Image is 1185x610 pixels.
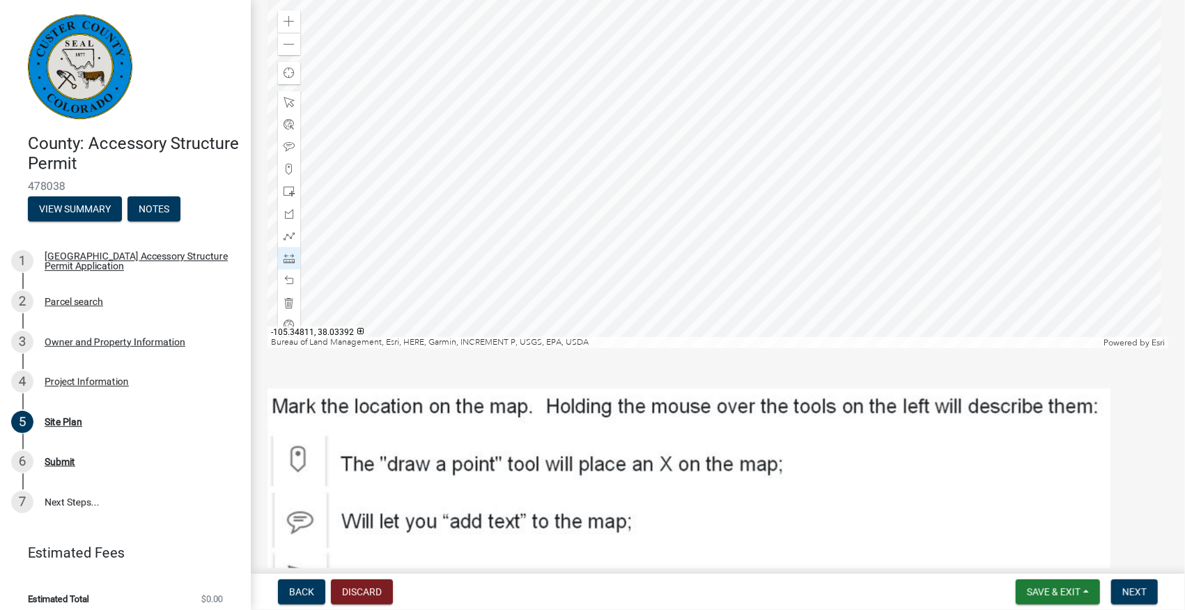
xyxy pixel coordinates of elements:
span: Back [289,586,314,597]
button: Next [1111,579,1158,604]
wm-modal-confirm: Summary [28,204,122,215]
div: Powered by [1100,337,1168,348]
button: Discard [331,579,393,604]
a: Estimated Fees [11,539,229,567]
button: Back [278,579,325,604]
div: Find my location [278,62,300,84]
div: 6 [11,451,33,473]
div: 3 [11,331,33,353]
div: [GEOGRAPHIC_DATA] Accessory Structure Permit Application [45,251,229,271]
span: Estimated Total [28,595,89,604]
div: Zoom in [278,10,300,33]
wm-modal-confirm: Notes [127,204,180,215]
img: Custer County, Colorado [28,15,132,119]
div: Bureau of Land Management, Esri, HERE, Garmin, INCREMENT P, USGS, EPA, USDA [268,337,1100,348]
span: 478038 [28,180,223,193]
button: Save & Exit [1016,579,1100,604]
a: Esri [1152,338,1165,347]
div: Owner and Property Information [45,337,185,347]
div: 7 [11,491,33,513]
h4: County: Accessory Structure Permit [28,134,240,174]
div: Zoom out [278,33,300,55]
div: Submit [45,457,75,467]
div: 4 [11,370,33,393]
button: Notes [127,196,180,221]
div: Site Plan [45,417,82,427]
button: View Summary [28,196,122,221]
div: 5 [11,411,33,433]
span: Save & Exit [1027,586,1081,597]
div: 1 [11,250,33,272]
span: $0.00 [201,595,223,604]
div: Project Information [45,377,129,386]
span: Next [1122,586,1147,597]
div: Parcel search [45,297,103,306]
div: 2 [11,290,33,313]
